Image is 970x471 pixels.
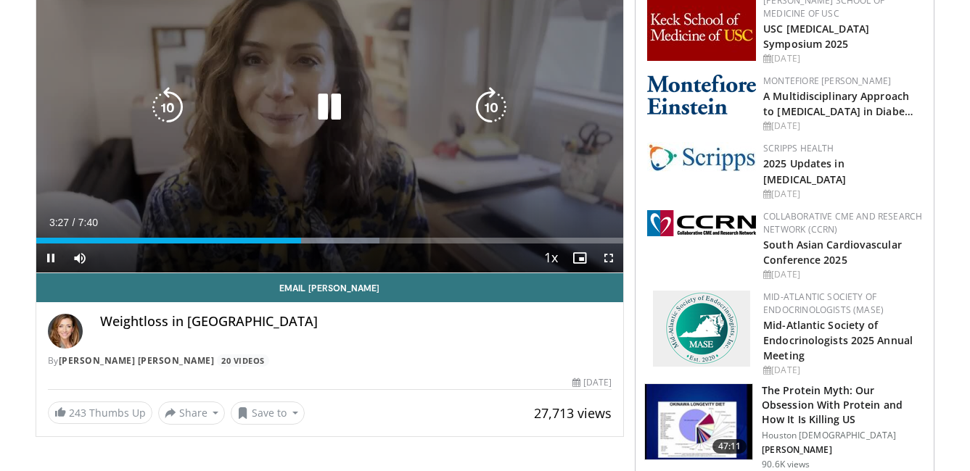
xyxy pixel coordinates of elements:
[653,291,750,367] img: f382488c-070d-4809-84b7-f09b370f5972.png.150x105_q85_autocrop_double_scale_upscale_version-0.2.png
[763,318,913,362] a: Mid-Atlantic Society of Endocrinologists 2025 Annual Meeting
[217,354,270,367] a: 20 Videos
[762,459,810,470] p: 90.6K views
[763,157,846,186] a: 2025 Updates in [MEDICAL_DATA]
[645,384,752,459] img: b7b8b05e-5021-418b-a89a-60a270e7cf82.150x105_q85_crop-smart_upscale.jpg
[763,210,922,236] a: Collaborative CME and Research Network (CCRN)
[763,22,869,51] a: USC [MEDICAL_DATA] Symposium 2025
[762,430,925,441] p: Houston [DEMOGRAPHIC_DATA]
[73,217,75,228] span: /
[231,401,305,425] button: Save to
[763,268,922,281] div: [DATE]
[763,238,902,267] a: South Asian Cardiovascular Conference 2025
[49,217,69,228] span: 3:27
[48,401,152,424] a: 243 Thumbs Up
[594,243,623,272] button: Fullscreen
[763,120,922,133] div: [DATE]
[534,404,612,422] span: 27,713 views
[762,383,925,427] h3: The Protein Myth: Our Obsession With Protein and How It Is Killing US
[644,383,925,470] a: 47:11 The Protein Myth: Our Obsession With Protein and How It Is Killing US Houston [DEMOGRAPHIC_...
[36,238,624,243] div: Progress Bar
[48,354,612,367] div: By
[647,142,756,172] img: c9f2b0b7-b02a-4276-a72a-b0cbb4230bc1.jpg.150x105_q85_autocrop_double_scale_upscale_version-0.2.jpg
[763,188,922,201] div: [DATE]
[763,142,834,154] a: Scripps Health
[763,364,922,377] div: [DATE]
[48,314,83,349] img: Avatar
[158,401,226,425] button: Share
[762,444,925,456] p: [PERSON_NAME]
[69,406,86,420] span: 243
[59,354,215,367] a: [PERSON_NAME] [PERSON_NAME]
[763,75,891,87] a: Montefiore [PERSON_NAME]
[565,243,594,272] button: Enable picture-in-picture mode
[647,75,756,114] img: b0142b4c-93a1-4b58-8f91-5265c282693c.png.150x105_q85_autocrop_double_scale_upscale_version-0.2.png
[763,89,913,118] a: A Multidisciplinary Approach to [MEDICAL_DATA] in Diabe…
[712,439,747,454] span: 47:11
[36,243,65,272] button: Pause
[647,210,756,236] img: a04ee3ba-8487-4636-b0fb-5e8d268f3737.png.150x105_q85_autocrop_double_scale_upscale_version-0.2.png
[763,52,922,65] div: [DATE]
[100,314,612,330] h4: Weightloss in [GEOGRAPHIC_DATA]
[36,273,624,302] a: Email [PERSON_NAME]
[572,376,612,389] div: [DATE]
[763,291,884,316] a: Mid-Atlantic Society of Endocrinologists (MASE)
[78,217,98,228] span: 7:40
[536,243,565,272] button: Playback Rate
[65,243,94,272] button: Mute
